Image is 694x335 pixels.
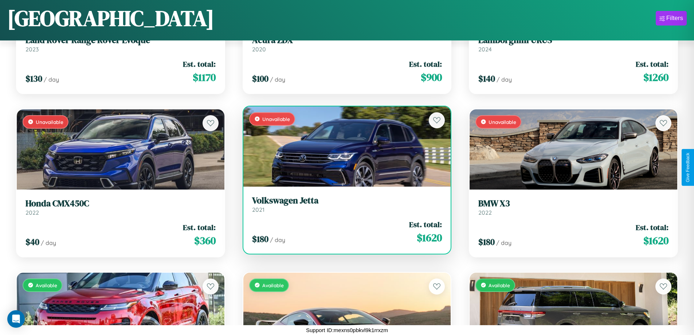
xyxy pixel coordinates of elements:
span: Available [262,282,284,288]
span: $ 130 [26,73,42,85]
span: $ 40 [26,236,39,248]
h3: Land Rover Range Rover Evoque [26,35,216,46]
span: $ 180 [252,233,268,245]
span: 2024 [478,46,492,53]
span: Unavailable [262,116,290,122]
span: Est. total: [636,59,668,69]
a: Land Rover Range Rover Evoque2023 [26,35,216,53]
span: $ 140 [478,73,495,85]
span: $ 1260 [643,70,668,85]
span: / day [270,76,285,83]
a: Acura ZDX2020 [252,35,442,53]
span: Unavailable [36,119,63,125]
span: Available [489,282,510,288]
span: / day [44,76,59,83]
span: 2021 [252,206,264,213]
span: Est. total: [409,219,442,230]
h3: Acura ZDX [252,35,442,46]
span: $ 100 [252,73,268,85]
button: Filters [656,11,687,26]
span: Est. total: [183,222,216,233]
span: $ 180 [478,236,495,248]
span: Est. total: [409,59,442,69]
span: / day [270,236,285,244]
a: Honda CMX450C2022 [26,198,216,216]
div: Open Intercom Messenger [7,310,25,328]
span: 2023 [26,46,39,53]
h3: Lamborghini URUS [478,35,668,46]
span: $ 1620 [417,230,442,245]
span: Est. total: [183,59,216,69]
h3: Honda CMX450C [26,198,216,209]
span: $ 360 [194,233,216,248]
h1: [GEOGRAPHIC_DATA] [7,3,214,33]
span: $ 1620 [643,233,668,248]
span: / day [497,76,512,83]
h3: BMW X3 [478,198,668,209]
span: $ 900 [421,70,442,85]
a: Lamborghini URUS2024 [478,35,668,53]
span: 2020 [252,46,266,53]
div: Give Feedback [685,153,690,182]
span: $ 1170 [193,70,216,85]
span: / day [496,239,511,246]
a: Volkswagen Jetta2021 [252,195,442,213]
span: 2022 [478,209,492,216]
span: Est. total: [636,222,668,233]
span: 2022 [26,209,39,216]
span: / day [41,239,56,246]
p: Support ID: mexns0pbkvl9k1rrxzm [306,325,388,335]
span: Unavailable [489,119,516,125]
div: Filters [666,15,683,22]
h3: Volkswagen Jetta [252,195,442,206]
span: Available [36,282,57,288]
a: BMW X32022 [478,198,668,216]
